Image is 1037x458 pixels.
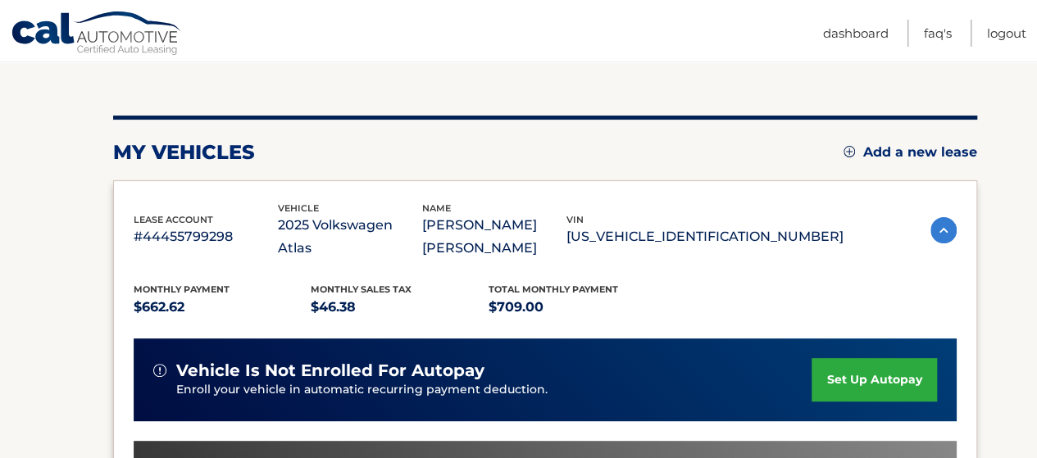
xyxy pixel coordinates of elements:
p: $662.62 [134,296,312,319]
a: Cal Automotive [11,11,183,58]
p: 2025 Volkswagen Atlas [278,214,422,260]
a: set up autopay [812,358,936,401]
span: lease account [134,214,213,225]
a: Add a new lease [844,144,977,161]
a: Dashboard [823,20,889,47]
h2: my vehicles [113,140,255,165]
span: Monthly Payment [134,283,230,295]
img: alert-white.svg [153,364,166,377]
p: [PERSON_NAME] [PERSON_NAME] [422,214,566,260]
span: Total Monthly Payment [489,283,618,295]
p: #44455799298 [134,225,278,248]
p: Enroll your vehicle in automatic recurring payment deduction. [176,381,812,399]
a: Logout [987,20,1026,47]
a: FAQ's [924,20,952,47]
img: accordion-active.svg [930,217,957,243]
span: vehicle [278,202,319,214]
span: vehicle is not enrolled for autopay [176,361,484,381]
p: $709.00 [489,296,666,319]
span: vin [566,214,584,225]
p: [US_VEHICLE_IDENTIFICATION_NUMBER] [566,225,844,248]
span: name [422,202,451,214]
p: $46.38 [311,296,489,319]
img: add.svg [844,146,855,157]
span: Monthly sales Tax [311,283,412,295]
